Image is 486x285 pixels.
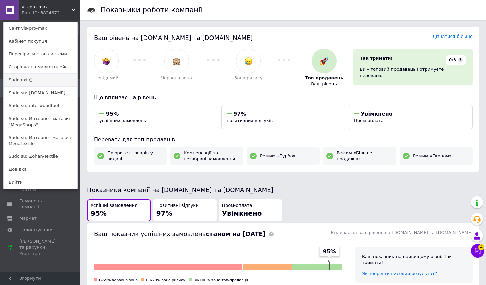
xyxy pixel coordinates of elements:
[337,150,393,162] span: Режим «Більше продажів»
[4,150,77,163] a: Sudo su: Zohan-Textile
[161,75,192,81] span: Червона зона
[4,131,77,150] a: Sudo su: Интернет магазин MegaTextile
[4,112,77,131] a: Sudo su: Интернет-магазин "MegaShops"
[19,251,62,257] div: Prom топ
[446,55,466,65] div: 0/3
[4,74,77,86] a: Sudo exit()
[362,254,466,266] div: Ваш показник на найвищому рівні. Так тримати!
[101,6,202,14] h1: Показники роботи компанії
[94,75,119,81] span: Невідомий
[146,278,185,282] span: 60-79% зона ризику
[311,81,337,87] span: Ваш рівень
[4,22,77,35] a: Сайт vis-pro-max
[233,111,246,117] span: 97%
[4,35,77,48] a: Кабінет покупця
[4,176,77,189] a: Вийти
[19,227,54,233] span: Налаштування
[87,199,151,222] button: Успішні замовлення95%
[153,199,217,222] button: Позитивні відгуки97%
[323,248,336,255] span: 95%
[260,153,296,159] span: Режим «Турбо»
[184,150,240,162] span: Компенсації за незабрані замовлення
[4,87,77,99] a: Sudo su: [DOMAIN_NAME]
[360,56,393,61] span: Так тримати!
[354,118,384,123] span: Пром-оплата
[106,111,119,117] span: 95%
[87,186,274,193] span: Показники компанії на [DOMAIN_NAME] та [DOMAIN_NAME]
[227,118,273,123] span: позитивних відгуків
[360,66,466,78] div: Ви – топовий продавець і отримуєте переваги.
[4,61,77,73] a: Сторінка на маркетплейсі
[94,230,266,237] span: Ваш показник успішних замовлень
[22,4,72,10] span: vis-pro-max
[222,209,262,217] span: Увімкнено
[234,75,263,81] span: Зона ризику
[94,136,175,143] span: Переваги для топ-продавців
[94,94,156,101] span: Що впливає на рівень
[102,57,111,65] img: :woman-shrugging:
[4,163,77,176] a: Довідка
[458,58,463,62] span: ?
[156,203,199,209] span: Позитивні відгуки
[320,57,328,65] img: :rocket:
[244,57,253,65] img: :disappointed_relieved:
[219,199,283,222] button: Пром-оплатаУвімкнено
[99,118,146,123] span: успішних замовлень
[22,10,50,16] div: Ваш ID: 3824672
[94,34,253,41] span: Ваш рівень на [DOMAIN_NAME] та [DOMAIN_NAME]
[478,244,484,250] span: 4
[4,48,77,60] a: Перевірити стан системи
[4,99,77,112] a: Sudo su: interwoodtool
[361,111,393,117] span: Увімкнено
[413,153,452,159] span: Режим «Економ»
[206,230,265,237] b: станом на [DATE]
[471,244,484,258] button: Чат з покупцем4
[156,209,172,217] span: 97%
[90,203,137,209] span: Успішні замовлення
[90,209,107,217] span: 95%
[19,198,62,210] span: Гаманець компанії
[362,271,437,276] a: Як зберегти високий результат?
[194,278,248,282] span: 80-100% зона топ-продавця
[221,105,345,129] button: 97%позитивних відгуків
[305,75,343,81] span: Топ-продавець
[99,278,138,282] span: 0-59% червона зона
[19,238,62,257] span: [PERSON_NAME] та рахунки
[349,105,473,129] button: УвімкненоПром-оплата
[222,203,252,209] span: Пром-оплата
[107,150,164,162] span: Пріоритет товарів у видачі
[331,230,473,235] span: Впливає на ваш рівень на [DOMAIN_NAME] та [DOMAIN_NAME]
[172,57,181,65] img: :see_no_evil:
[94,105,218,129] button: 95%успішних замовлень
[432,34,473,39] a: Дізнатися більше
[19,215,37,221] span: Маркет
